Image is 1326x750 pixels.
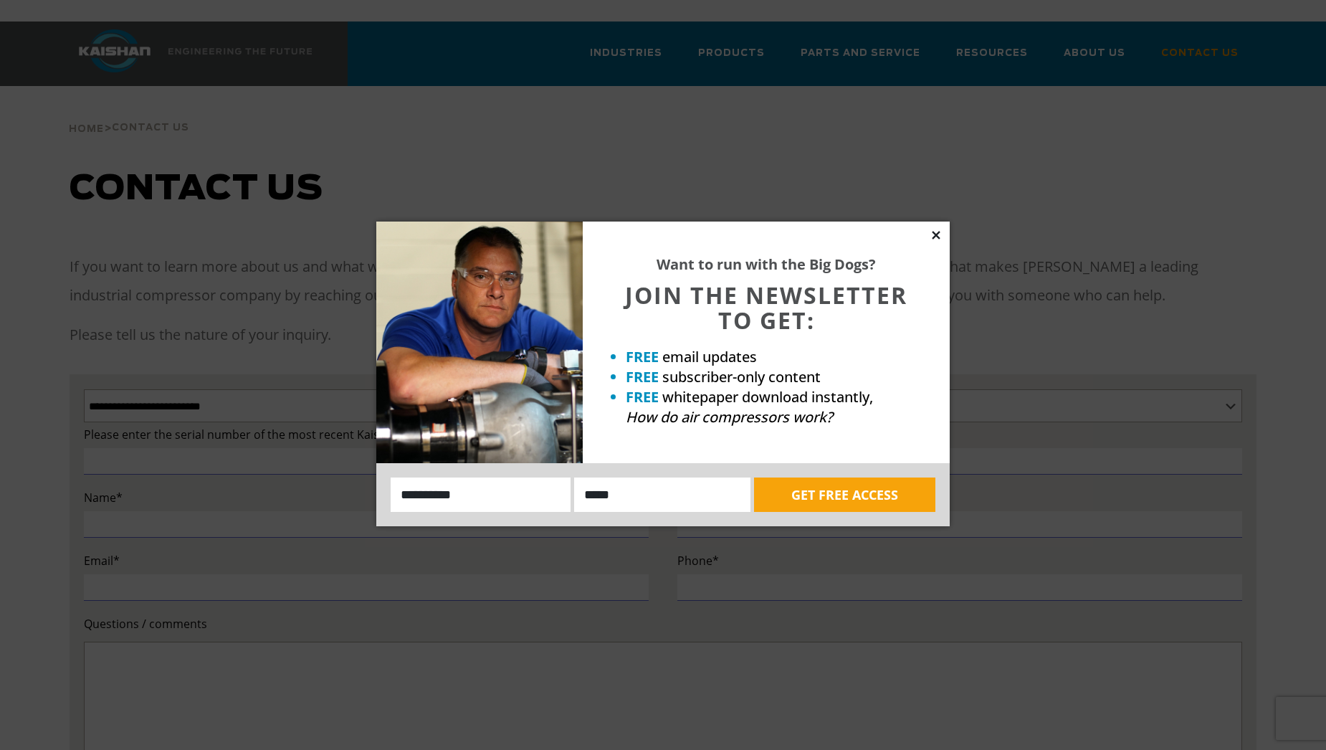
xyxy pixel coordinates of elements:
span: JOIN THE NEWSLETTER TO GET: [625,280,907,336]
input: Name: [391,478,571,512]
strong: Want to run with the Big Dogs? [657,255,876,274]
span: whitepaper download instantly, [662,387,873,407]
strong: FREE [626,347,659,366]
button: Close [930,229,943,242]
span: email updates [662,347,757,366]
strong: FREE [626,387,659,407]
span: subscriber-only content [662,367,821,386]
button: GET FREE ACCESS [754,478,935,512]
strong: FREE [626,367,659,386]
em: How do air compressors work? [626,407,833,427]
input: Email [574,478,750,512]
